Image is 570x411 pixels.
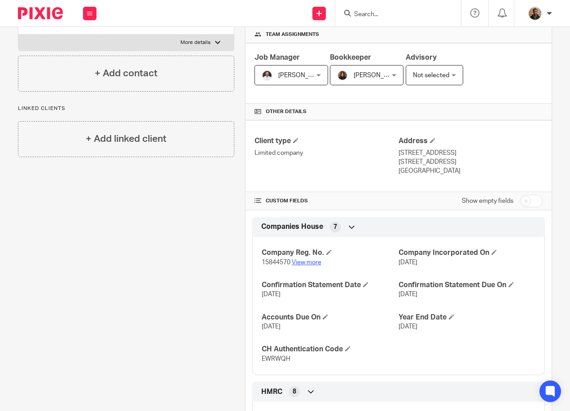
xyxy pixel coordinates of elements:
p: More details [180,39,210,46]
span: Job Manager [254,54,300,61]
h4: CUSTOM FIELDS [254,197,399,205]
p: Limited company [254,149,399,157]
span: [DATE] [262,291,281,297]
span: [DATE] [399,324,417,330]
span: 8 [293,387,296,396]
img: WhatsApp%20Image%202025-04-23%20.jpg [528,6,542,21]
h4: + Add linked client [86,132,167,146]
h4: Year End Date [399,313,535,322]
span: [DATE] [399,259,417,266]
span: [DATE] [262,324,281,330]
h4: Company Incorporated On [399,248,535,258]
span: Team assignments [266,31,319,38]
p: [STREET_ADDRESS] [399,149,543,157]
p: [GEOGRAPHIC_DATA] [399,166,543,175]
h4: Accounts Due On [262,313,399,322]
span: [PERSON_NAME] [278,72,328,79]
img: Headshot.jpg [337,70,348,81]
p: Linked clients [18,105,234,112]
span: Not selected [413,72,449,79]
img: dom%20slack.jpg [262,70,272,81]
h4: Confirmation Statement Due On [399,280,535,290]
span: [DATE] [399,291,417,297]
h4: Company Reg. No. [262,248,399,258]
span: Other details [266,108,307,115]
input: Search [353,11,434,19]
h4: + Add contact [95,66,158,80]
span: Companies House [261,222,323,232]
h4: Address [399,136,543,146]
h4: Confirmation Statement Date [262,280,399,290]
h4: Client type [254,136,399,146]
a: View more [292,259,321,266]
span: Bookkeeper [330,54,371,61]
span: 15844570 [262,259,290,266]
h4: CH Authentication Code [262,345,399,354]
span: [PERSON_NAME] [354,72,403,79]
label: Show empty fields [462,197,513,205]
p: [STREET_ADDRESS] [399,157,543,166]
span: 7 [333,223,337,232]
span: HMRC [261,387,282,397]
img: Pixie [18,7,63,19]
span: Advisory [406,54,437,61]
span: EWRWQH [262,356,290,362]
